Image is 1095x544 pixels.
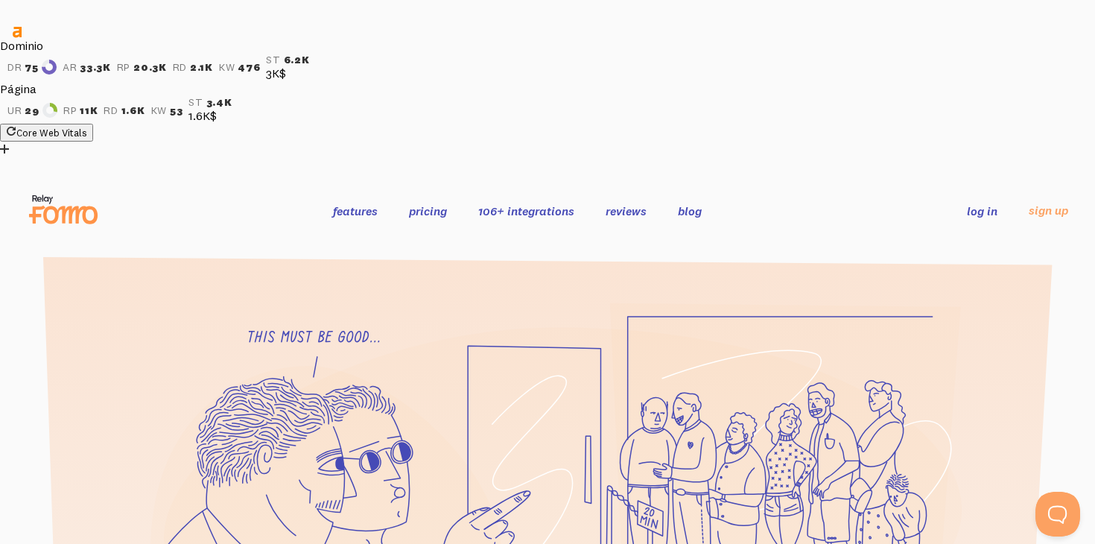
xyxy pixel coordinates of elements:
[7,60,57,75] a: dr75
[63,104,77,116] span: rp
[16,127,87,139] span: Core Web Vitals
[190,61,213,73] span: 2.1K
[151,104,167,116] span: kw
[80,61,111,73] span: 33.3K
[170,104,182,116] span: 53
[104,104,145,116] a: rd1.6K
[219,61,261,73] a: kw476
[151,104,183,116] a: kw53
[219,61,235,73] span: kw
[63,61,111,73] a: ar33.3K
[478,203,574,218] a: 106+ integrations
[967,203,997,218] a: log in
[238,61,260,73] span: 476
[188,96,232,108] a: st3.4K
[284,54,310,66] span: 6.2K
[678,203,702,218] a: blog
[606,203,647,218] a: reviews
[1029,203,1068,218] a: sign up
[7,104,22,116] span: ur
[266,54,280,66] span: st
[173,61,213,73] a: rd2.1K
[133,61,167,73] span: 20.3K
[25,61,38,73] span: 75
[63,61,77,73] span: ar
[333,203,378,218] a: features
[188,96,203,108] span: st
[7,103,57,118] a: ur29
[1035,492,1080,537] iframe: Help Scout Beacon - Open
[117,61,130,73] span: rp
[173,61,187,73] span: rd
[25,104,39,116] span: 29
[63,104,98,116] a: rp11K
[409,203,447,218] a: pricing
[104,104,118,116] span: rd
[117,61,167,73] a: rp20.3K
[266,54,309,66] a: st6.2K
[266,66,309,81] div: 3K$
[7,61,22,73] span: dr
[80,104,98,116] span: 11K
[188,108,232,124] div: 1.6K$
[121,104,145,116] span: 1.6K
[206,96,232,108] span: 3.4K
